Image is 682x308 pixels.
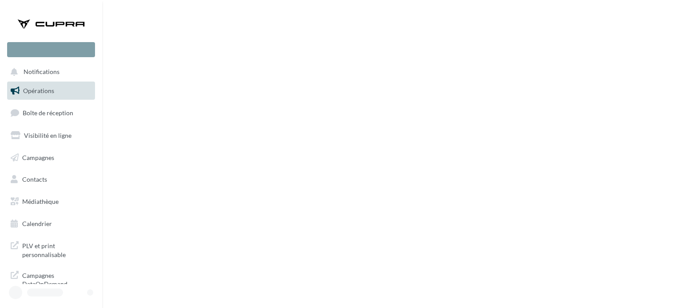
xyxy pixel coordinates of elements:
span: Médiathèque [22,198,59,205]
span: Calendrier [22,220,52,227]
span: Contacts [22,175,47,183]
div: Nouvelle campagne [7,42,95,57]
a: Campagnes DataOnDemand [5,266,97,292]
a: Contacts [5,170,97,189]
span: Boîte de réception [23,109,73,117]
a: Calendrier [5,214,97,233]
a: Campagnes [5,148,97,167]
a: PLV et print personnalisable [5,236,97,262]
a: Opérations [5,82,97,100]
span: Notifications [24,68,59,76]
a: Médiathèque [5,192,97,211]
span: Visibilité en ligne [24,132,71,139]
span: Campagnes [22,153,54,161]
span: Opérations [23,87,54,94]
span: PLV et print personnalisable [22,240,91,259]
a: Boîte de réception [5,103,97,122]
span: Campagnes DataOnDemand [22,269,91,289]
a: Visibilité en ligne [5,126,97,145]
